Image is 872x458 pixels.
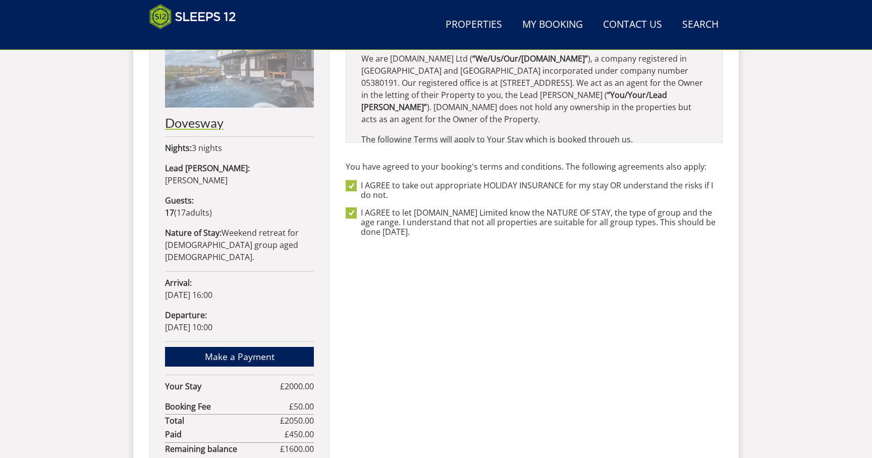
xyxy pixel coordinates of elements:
[289,400,314,413] span: £
[205,207,209,218] span: s
[280,443,314,455] span: £
[285,428,314,440] span: £
[165,428,285,440] strong: Paid
[177,207,209,218] span: adult
[285,415,314,426] span: 2050.00
[165,116,314,130] h2: Dovesway
[472,53,588,64] strong: “We/Us/Our/[DOMAIN_NAME]”
[165,207,212,218] span: ( )
[165,310,207,321] strong: Departure:
[177,207,186,218] span: 17
[165,142,192,154] strong: Nights:
[165,400,289,413] strong: Booking Fee
[518,14,587,36] a: My Booking
[165,163,250,174] strong: Lead [PERSON_NAME]:
[280,380,314,392] span: £
[165,195,194,206] strong: Guests:
[165,12,314,108] img: An image of 'Dovesway'
[289,429,314,440] span: 450.00
[361,181,723,200] label: I AGREE to take out appropriate HOLIDAY INSURANCE for my stay OR understand the risks if I do not.
[165,443,280,455] strong: Remaining balance
[165,175,228,186] span: [PERSON_NAME]
[442,14,506,36] a: Properties
[361,89,667,113] strong: “You/Your/Lead [PERSON_NAME]”
[165,12,314,130] a: Dovesway
[165,309,314,333] p: [DATE] 10:00
[346,161,723,173] p: You have agreed to your booking's terms and conditions. The following agreements also apply:
[165,277,192,288] strong: Arrival:
[165,227,314,263] p: Weekend retreat for [DEMOGRAPHIC_DATA] group aged [DEMOGRAPHIC_DATA].
[280,415,314,427] span: £
[361,53,707,125] p: We are [DOMAIN_NAME] Ltd ( ), a company registered in [GEOGRAPHIC_DATA] and [GEOGRAPHIC_DATA] inc...
[285,443,314,454] span: 1600.00
[678,14,723,36] a: Search
[165,347,314,367] a: Make a Payment
[361,133,707,145] p: The following Terms will apply to Your Stay which is booked through us.
[165,277,314,301] p: [DATE] 16:00
[285,381,314,392] span: 2000.00
[294,401,314,412] span: 50.00
[149,4,236,29] img: Sleeps 12
[165,415,280,427] strong: Total
[165,227,222,238] strong: Nature of Stay:
[165,142,314,154] p: 3 nights
[165,207,174,218] strong: 17
[599,14,666,36] a: Contact Us
[361,208,723,237] label: I AGREE to let [DOMAIN_NAME] Limited know the NATURE OF STAY, the type of group and the age range...
[165,380,280,392] strong: Your Stay
[144,35,250,44] iframe: Customer reviews powered by Trustpilot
